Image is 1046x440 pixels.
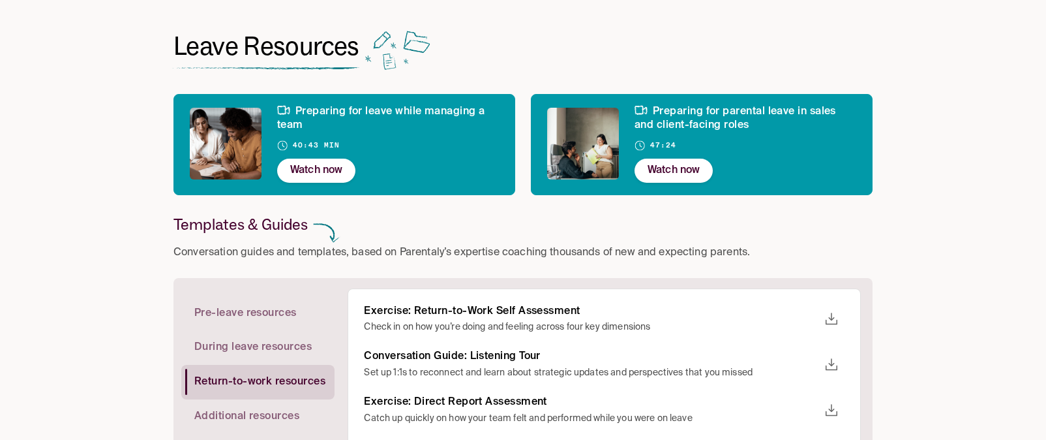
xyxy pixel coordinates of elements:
[173,94,515,173] a: Preparing for leave while managing a team40:43 minWatch now
[635,105,856,133] h6: Preparing for parental leave in sales and client-facing roles
[293,140,340,152] h6: 40:43 min
[364,412,818,426] p: Catch up quickly on how your team felt and performed while you were on leave
[648,162,700,180] p: Watch now
[194,410,299,424] span: Additional resources
[173,215,308,234] h6: Templates & Guides
[818,398,844,424] button: download
[243,30,359,62] span: Resources
[818,306,844,332] button: download
[364,366,818,380] p: Set up 1:1s to reconnect and learn about strategic updates and perspectives that you missed
[364,396,818,409] h6: Exercise: Direct Report Assessment
[290,162,342,180] p: Watch now
[173,244,750,262] p: Conversation guides and templates, based on Parentaly’s expertise coaching thousands of new and e...
[364,305,818,319] h6: Exercise: Return-to-Work Self Assessment
[650,140,676,152] h6: 47:24
[173,31,359,63] h1: Leave
[277,159,355,183] button: Watch now
[364,321,818,334] p: Check in on how you’re doing and feeling across four key dimensions
[194,307,297,321] span: Pre-leave resources
[531,94,873,173] a: Preparing for parental leave in sales and client-facing roles47:24Watch now
[277,105,499,133] h6: Preparing for leave while managing a team
[635,159,713,183] button: Watch now
[364,350,818,364] h6: Conversation Guide: Listening Tour
[818,352,844,378] button: download
[194,341,312,354] span: During leave resources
